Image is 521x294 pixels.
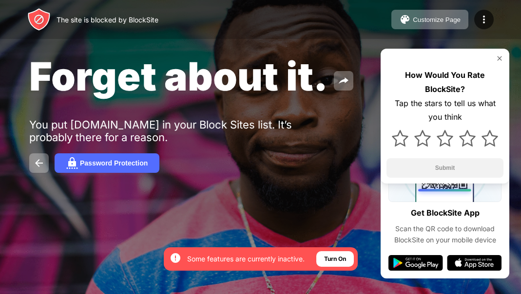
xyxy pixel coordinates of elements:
img: app-store.svg [447,255,502,271]
img: password.svg [66,157,78,169]
button: Submit [386,158,503,178]
img: header-logo.svg [27,8,51,31]
button: Customize Page [391,10,468,29]
img: back.svg [33,157,45,169]
img: error-circle-white.svg [170,252,181,264]
img: menu-icon.svg [478,14,490,25]
span: Forget about it. [29,53,328,100]
div: The site is blocked by BlockSite [57,16,158,24]
div: Password Protection [80,159,148,167]
img: share.svg [338,75,349,87]
img: star.svg [459,130,476,147]
img: rate-us-close.svg [496,55,503,62]
div: Scan the QR code to download BlockSite on your mobile device [388,223,502,245]
img: pallet.svg [399,14,411,25]
div: You put [DOMAIN_NAME] in your Block Sites list. It’s probably there for a reason. [29,118,330,144]
div: Turn On [324,254,346,264]
img: star.svg [437,130,453,147]
img: google-play.svg [388,255,443,271]
div: Tap the stars to tell us what you think [386,96,503,125]
div: How Would You Rate BlockSite? [386,68,503,96]
div: Some features are currently inactive. [187,254,305,264]
img: star.svg [482,130,498,147]
img: star.svg [392,130,408,147]
img: star.svg [414,130,431,147]
div: Customize Page [413,16,461,23]
button: Password Protection [55,153,159,173]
